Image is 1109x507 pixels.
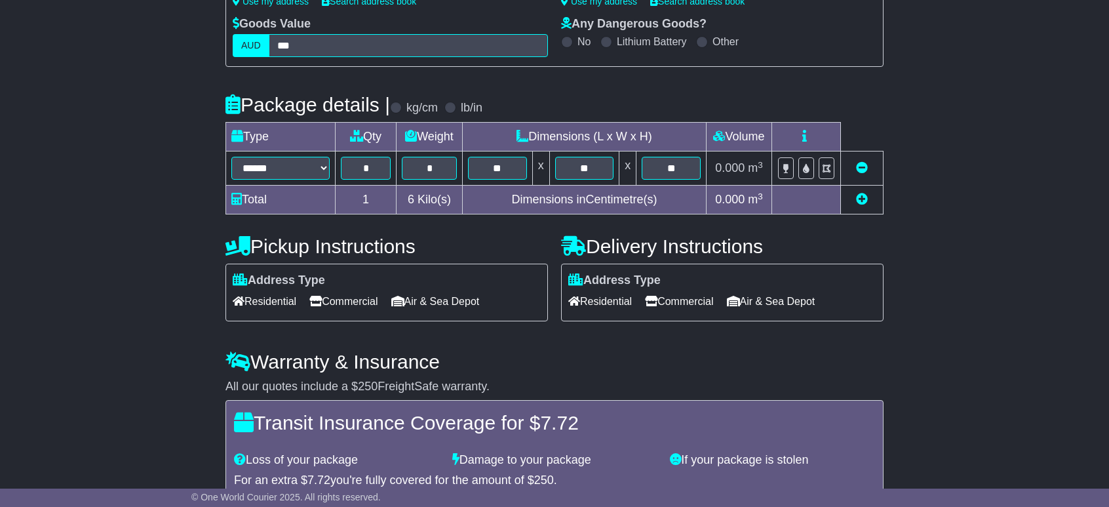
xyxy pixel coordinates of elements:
div: Damage to your package [446,453,664,468]
h4: Pickup Instructions [225,235,548,257]
span: 7.72 [540,412,578,434]
span: m [748,193,763,206]
span: Commercial [645,291,713,312]
div: If your package is stolen [663,453,882,468]
td: Qty [336,123,397,152]
label: AUD [233,34,269,57]
sup: 3 [758,160,763,170]
td: 1 [336,186,397,214]
a: Remove this item [856,161,868,174]
td: Dimensions (L x W x H) [462,123,706,152]
label: Lithium Battery [617,35,687,48]
td: x [532,152,549,186]
td: Volume [706,123,771,152]
td: Dimensions in Centimetre(s) [462,186,706,214]
span: Residential [233,291,296,312]
span: Air & Sea Depot [727,291,815,312]
span: 250 [358,380,378,393]
h4: Delivery Instructions [561,235,884,257]
label: Address Type [233,274,325,288]
td: Total [226,186,336,214]
a: Add new item [856,193,868,206]
td: Type [226,123,336,152]
label: Any Dangerous Goods? [561,17,707,31]
td: x [619,152,636,186]
span: Air & Sea Depot [391,291,480,312]
label: lb/in [461,101,482,115]
h4: Warranty & Insurance [225,351,884,373]
label: No [577,35,591,48]
div: All our quotes include a $ FreightSafe warranty. [225,380,884,394]
label: kg/cm [406,101,438,115]
span: 0.000 [715,193,745,206]
span: © One World Courier 2025. All rights reserved. [191,492,381,502]
h4: Package details | [225,94,390,115]
span: 0.000 [715,161,745,174]
label: Other [712,35,739,48]
span: m [748,161,763,174]
td: Kilo(s) [397,186,463,214]
label: Address Type [568,274,661,288]
sup: 3 [758,192,763,201]
span: 250 [534,474,554,487]
span: 6 [408,193,414,206]
div: For an extra $ you're fully covered for the amount of $ . [234,474,875,488]
td: Weight [397,123,463,152]
span: Residential [568,291,632,312]
span: Commercial [309,291,378,312]
span: 7.72 [307,474,330,487]
h4: Transit Insurance Coverage for $ [234,412,875,434]
div: Loss of your package [227,453,446,468]
label: Goods Value [233,17,311,31]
